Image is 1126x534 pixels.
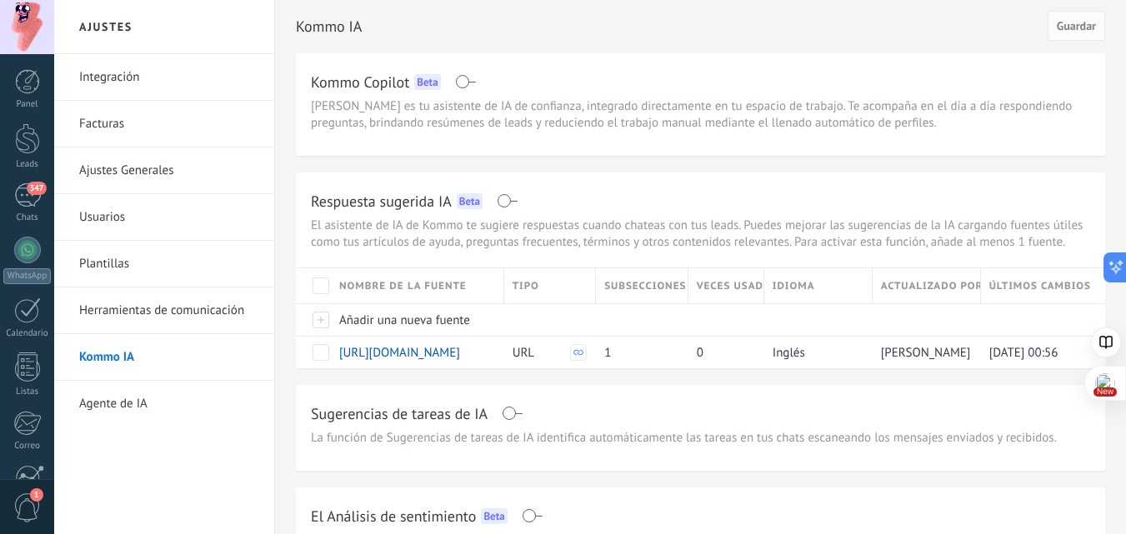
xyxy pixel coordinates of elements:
li: Facturas [54,101,274,147]
div: Panel [3,99,52,110]
div: Calendario [3,328,52,339]
span: 1 [604,345,611,361]
div: Chats [3,212,52,223]
h2: Kommo IA [296,10,1048,43]
div: 12/08/2025 00:56 [981,337,1088,368]
div: Leads [3,159,52,170]
div: Mariano Gini [873,337,973,368]
span: 1 [30,488,43,502]
h2: Respuesta sugerida IA [311,191,452,212]
a: Kommo IA [79,334,258,381]
a: Usuarios [79,194,258,241]
span: [URL][DOMAIN_NAME] [339,345,460,361]
div: Correo [3,441,52,452]
div: Inglés [764,337,864,368]
button: Guardar [1048,11,1105,41]
div: Nombre de la fuente [331,268,503,303]
a: Agente de IA [79,381,258,427]
a: Ajustes Generales [79,147,258,194]
span: Añadir una nueva fuente [339,312,470,328]
div: Tipo [504,268,596,303]
span: 347 [27,182,46,195]
span: La función de Sugerencias de tareas de IA identifica automáticamente las tareas en tus chats esca... [311,430,1057,447]
div: 1 [596,337,680,368]
div: Últimos cambios [981,268,1105,303]
li: Integración [54,54,274,101]
div: Subsecciones [596,268,688,303]
h2: Sugerencias de tareas de IA [311,403,488,424]
li: Herramientas de comunicación [54,287,274,334]
li: Plantillas [54,241,274,287]
span: El asistente de IA de Kommo te sugiere respuestas cuando chateas con tus leads. Puedes mejorar la... [311,217,1090,251]
span: [PERSON_NAME] es tu asistente de IA de confianza, integrado directamente en tu espacio de trabajo... [311,98,1090,132]
div: Beta [414,74,440,90]
h2: Kommo Copilot [311,72,409,92]
div: Listas [3,387,52,397]
span: 0 [697,345,703,361]
span: [DATE] 00:56 [989,345,1058,361]
span: Inglés [773,345,805,361]
div: URL [504,337,588,368]
a: Plantillas [79,241,258,287]
span: Guardar [1057,20,1096,32]
li: Agente de IA [54,381,274,427]
div: Beta [457,193,483,209]
span: URL [513,345,534,361]
a: Facturas [79,101,258,147]
div: 0 [688,337,756,368]
div: Beta [481,508,507,524]
div: Idioma [764,268,872,303]
a: Herramientas de comunicación [79,287,258,334]
h2: El Análisis de sentimiento [311,506,476,527]
li: Kommo IA [54,334,274,381]
li: Usuarios [54,194,274,241]
li: Ajustes Generales [54,147,274,194]
div: Veces usadas [688,268,763,303]
span: [PERSON_NAME] [881,345,971,361]
div: WhatsApp [3,268,51,284]
a: Integración [79,54,258,101]
div: https://wa.me/c/5491162019226 [331,337,496,368]
div: Actualizado por [873,268,980,303]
